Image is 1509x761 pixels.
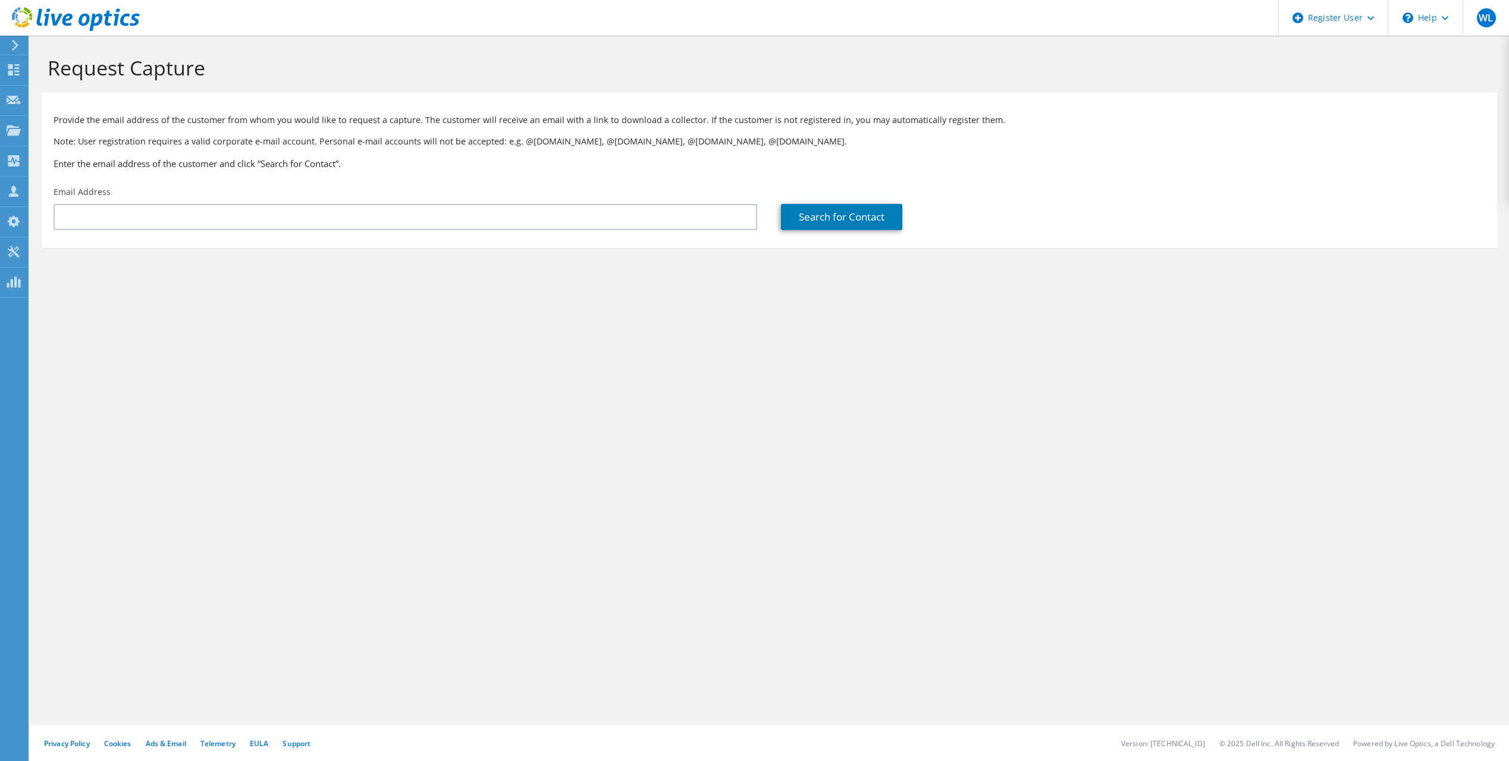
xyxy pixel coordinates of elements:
[250,738,268,749] a: EULA
[48,55,1485,80] h1: Request Capture
[1219,738,1339,749] li: © 2025 Dell Inc. All Rights Reserved
[1477,8,1496,27] span: WL
[1353,738,1495,749] li: Powered by Live Optics, a Dell Technology
[44,738,90,749] a: Privacy Policy
[1121,738,1205,749] li: Version: [TECHNICAL_ID]
[1403,12,1413,23] svg: \n
[54,157,1485,170] h3: Enter the email address of the customer and click “Search for Contact”.
[54,135,1485,148] p: Note: User registration requires a valid corporate e-mail account. Personal e-mail accounts will ...
[54,114,1485,127] p: Provide the email address of the customer from whom you would like to request a capture. The cust...
[104,738,131,749] a: Cookies
[781,204,902,230] a: Search for Contact
[146,738,186,749] a: Ads & Email
[54,186,111,198] label: Email Address
[200,738,236,749] a: Telemetry
[283,738,310,749] a: Support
